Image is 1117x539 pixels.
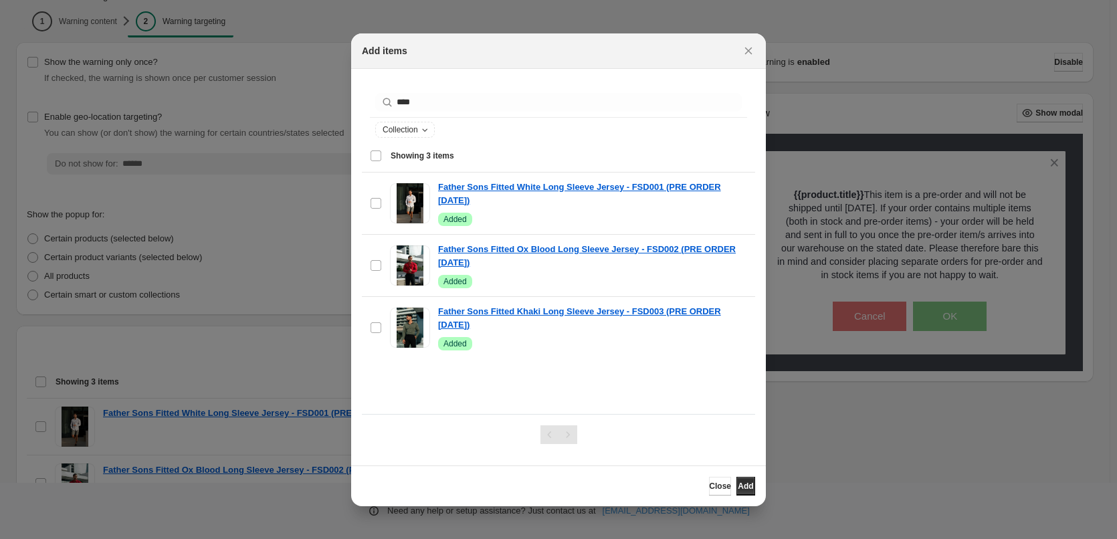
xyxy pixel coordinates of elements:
[362,44,407,58] h2: Add items
[443,276,467,287] span: Added
[383,124,418,135] span: Collection
[438,305,747,332] a: Father Sons Fitted Khaki Long Sleeve Jersey - FSD003 (PRE ORDER [DATE])
[709,481,731,492] span: Close
[540,425,577,444] nav: Pagination
[739,41,758,60] button: Close
[443,338,467,349] span: Added
[736,477,755,496] button: Add
[438,243,747,269] a: Father Sons Fitted Ox Blood Long Sleeve Jersey - FSD002 (PRE ORDER [DATE])
[376,122,434,137] button: Collection
[738,481,753,492] span: Add
[391,150,454,161] span: Showing 3 items
[709,477,731,496] button: Close
[443,214,467,225] span: Added
[438,181,747,207] a: Father Sons Fitted White Long Sleeve Jersey - FSD001 (PRE ORDER [DATE])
